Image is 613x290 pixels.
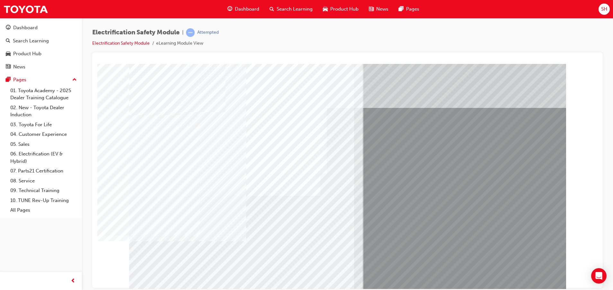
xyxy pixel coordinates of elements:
span: | [182,29,183,36]
span: Search Learning [277,5,313,13]
a: search-iconSearch Learning [264,3,318,16]
div: News [13,63,25,71]
div: Dashboard [13,24,38,31]
span: SH [601,5,607,13]
li: eLearning Module View [156,40,203,47]
button: DashboardSearch LearningProduct HubNews [3,21,79,74]
a: 01. Toyota Academy - 2025 Dealer Training Catalogue [8,86,79,103]
a: 05. Sales [8,139,79,149]
a: Product Hub [3,48,79,60]
a: All Pages [8,205,79,215]
a: 03. Toyota For Life [8,120,79,130]
span: prev-icon [71,277,76,285]
a: 02. New - Toyota Dealer Induction [8,103,79,120]
a: Electrification Safety Module [92,40,150,46]
span: search-icon [270,5,274,13]
button: Pages [3,74,79,86]
span: pages-icon [399,5,404,13]
a: 09. Technical Training [8,186,79,196]
button: SH [599,4,610,15]
a: 08. Service [8,176,79,186]
span: car-icon [6,51,11,57]
a: pages-iconPages [394,3,424,16]
div: Pages [13,76,26,83]
span: news-icon [369,5,374,13]
a: news-iconNews [364,3,394,16]
span: Electrification Safety Module [92,29,180,36]
span: search-icon [6,38,10,44]
span: Product Hub [330,5,359,13]
span: guage-icon [6,25,11,31]
div: Open Intercom Messenger [591,268,607,284]
span: news-icon [6,64,11,70]
a: 04. Customer Experience [8,129,79,139]
a: 06. Electrification (EV & Hybrid) [8,149,79,166]
a: Dashboard [3,22,79,34]
span: Dashboard [235,5,259,13]
span: pages-icon [6,77,11,83]
span: Pages [406,5,419,13]
img: Trak [3,2,48,16]
a: 07. Parts21 Certification [8,166,79,176]
a: 10. TUNE Rev-Up Training [8,196,79,206]
a: News [3,61,79,73]
div: Product Hub [13,50,41,57]
span: News [376,5,388,13]
div: Search Learning [13,37,49,45]
a: Search Learning [3,35,79,47]
span: car-icon [323,5,328,13]
a: car-iconProduct Hub [318,3,364,16]
span: up-icon [72,76,77,84]
div: Attempted [197,30,219,36]
a: guage-iconDashboard [222,3,264,16]
span: learningRecordVerb_ATTEMPT-icon [186,28,195,37]
span: guage-icon [227,5,232,13]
